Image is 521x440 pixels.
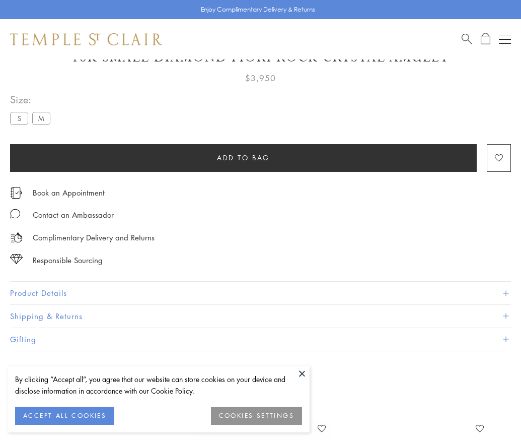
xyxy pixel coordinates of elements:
[10,112,28,124] label: S
[33,187,105,198] a: Book an Appointment
[10,187,22,199] img: icon_appointment.svg
[499,33,511,45] button: Open navigation
[33,254,103,267] div: Responsible Sourcing
[217,152,270,163] span: Add to bag
[10,209,20,219] img: MessageIcon-01_2.svg
[462,33,472,45] a: Search
[10,328,511,351] button: Gifting
[33,231,155,244] p: Complimentary Delivery and Returns
[10,33,162,45] img: Temple St. Clair
[10,231,23,244] img: icon_delivery.svg
[15,373,302,397] div: By clicking “Accept all”, you agree that our website can store cookies on your device and disclos...
[245,72,276,85] span: $3,950
[10,282,511,304] button: Product Details
[10,254,23,264] img: icon_sourcing.svg
[10,305,511,328] button: Shipping & Returns
[481,33,490,45] a: Open Shopping Bag
[10,91,54,108] span: Size:
[10,144,477,172] button: Add to bag
[211,407,302,425] button: COOKIES SETTINGS
[15,407,114,425] button: ACCEPT ALL COOKIES
[33,209,114,221] div: Contact an Ambassador
[201,5,315,15] p: Enjoy Complimentary Delivery & Returns
[32,112,50,124] label: M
